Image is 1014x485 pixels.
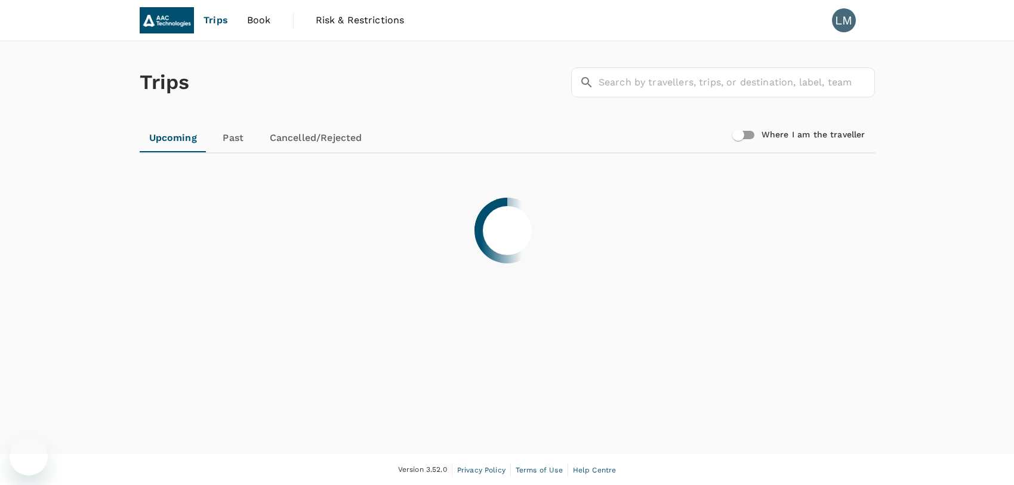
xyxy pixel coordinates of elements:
img: AAC Technologies Pte Ltd [140,7,195,33]
a: Terms of Use [516,463,563,477]
h6: Where I am the traveller [762,128,865,142]
span: Book [247,13,271,27]
span: Version 3.52.0 [398,464,447,476]
span: Privacy Policy [457,466,506,474]
input: Search by travellers, trips, or destination, label, team [599,67,875,97]
div: LM [832,8,856,32]
a: Help Centre [573,463,617,477]
a: Past [207,124,260,152]
span: Risk & Restrictions [316,13,405,27]
iframe: Button to launch messaging window [10,437,48,475]
span: Trips [204,13,228,27]
a: Upcoming [140,124,207,152]
span: Help Centre [573,466,617,474]
span: Terms of Use [516,466,563,474]
a: Cancelled/Rejected [260,124,372,152]
h1: Trips [140,41,190,124]
a: Privacy Policy [457,463,506,477]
